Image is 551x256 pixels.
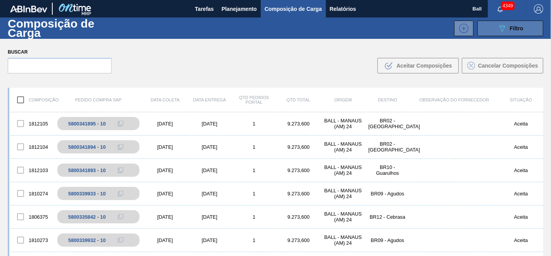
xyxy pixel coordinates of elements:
div: BR02 - Sergipe [365,118,410,129]
div: 1810274 [9,185,54,202]
span: Cancelar Composições [478,63,538,69]
div: [DATE] [187,167,232,173]
div: Copiar [113,235,128,245]
div: 5800341893 - 10 [68,167,106,173]
div: Qtd Total [276,98,321,102]
div: [DATE] [143,191,188,197]
div: 9.273,600 [276,191,321,197]
div: 1812104 [9,139,54,155]
div: [DATE] [143,237,188,243]
div: Origem [321,98,365,102]
div: Copiar [113,212,128,221]
button: Filtro [477,21,543,36]
div: Copiar [113,142,128,152]
div: Copiar [113,165,128,175]
div: [DATE] [187,144,232,150]
div: BALL - MANAUS (AM) 24 [321,234,365,246]
div: Data coleta [143,98,188,102]
div: Aceita [499,121,543,127]
div: Aceita [499,167,543,173]
div: Observação do Fornecedor [410,98,499,102]
span: Relatórios [330,4,356,14]
div: [DATE] [187,191,232,197]
div: 9.273,600 [276,121,321,127]
div: BR02 - Sergipe [365,141,410,153]
div: BALL - MANAUS (AM) 24 [321,118,365,129]
div: 1 [232,191,276,197]
div: 1806375 [9,209,54,225]
div: Copiar [113,119,128,128]
div: 1812103 [9,162,54,178]
img: TNhmsLtSVTkK8tSr43FrP2fwEKptu5GPRR3wAAAABJRU5ErkJggg== [10,5,47,12]
div: 5800339932 - 10 [68,237,106,243]
label: Buscar [8,47,112,58]
div: 5800341895 - 10 [68,121,106,127]
button: Notificações [488,3,513,14]
div: Nova Composição [450,21,474,36]
div: Copiar [113,189,128,198]
div: Aceita [499,214,543,220]
div: [DATE] [143,121,188,127]
div: Situação [499,98,543,102]
div: Data entrega [187,98,232,102]
div: BR09 - Agudos [365,191,410,197]
div: 5800335842 - 10 [68,214,106,220]
span: 4349 [501,2,515,10]
div: Aceita [499,144,543,150]
div: 1 [232,144,276,150]
span: Filtro [510,25,523,31]
div: BR10 - Guarulhos [365,164,410,176]
div: 5800339933 - 10 [68,191,106,197]
div: Pedido Compra SAP [54,98,143,102]
button: Aceitar Composições [377,58,459,73]
div: [DATE] [187,121,232,127]
div: 1812105 [9,115,54,132]
div: 9.273,600 [276,144,321,150]
div: Composição [9,92,54,108]
div: 1 [232,214,276,220]
span: Aceitar Composições [396,63,452,69]
div: [DATE] [187,237,232,243]
button: Cancelar Composições [462,58,543,73]
span: Composição de Carga [265,4,322,14]
div: BR09 - Agudos [365,237,410,243]
div: 9.273,600 [276,214,321,220]
div: Aceita [499,191,543,197]
div: Destino [365,98,410,102]
div: 1810273 [9,232,54,248]
div: 5800341894 - 10 [68,144,106,150]
div: 9.273,600 [276,237,321,243]
div: [DATE] [187,214,232,220]
h1: Composição de Carga [8,19,128,37]
div: 1 [232,121,276,127]
div: 1 [232,167,276,173]
div: BR12 - Cebrasa [365,214,410,220]
img: Logout [534,4,543,14]
div: Aceita [499,237,543,243]
div: BALL - MANAUS (AM) 24 [321,188,365,199]
div: BALL - MANAUS (AM) 24 [321,164,365,176]
div: [DATE] [143,167,188,173]
div: [DATE] [143,144,188,150]
div: 9.273,600 [276,167,321,173]
span: Planejamento [222,4,257,14]
div: BALL - MANAUS (AM) 24 [321,211,365,223]
div: 1 [232,237,276,243]
div: BALL - MANAUS (AM) 24 [321,141,365,153]
div: Qtd Pedidos Portal [232,95,276,104]
span: Tarefas [195,4,214,14]
div: [DATE] [143,214,188,220]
